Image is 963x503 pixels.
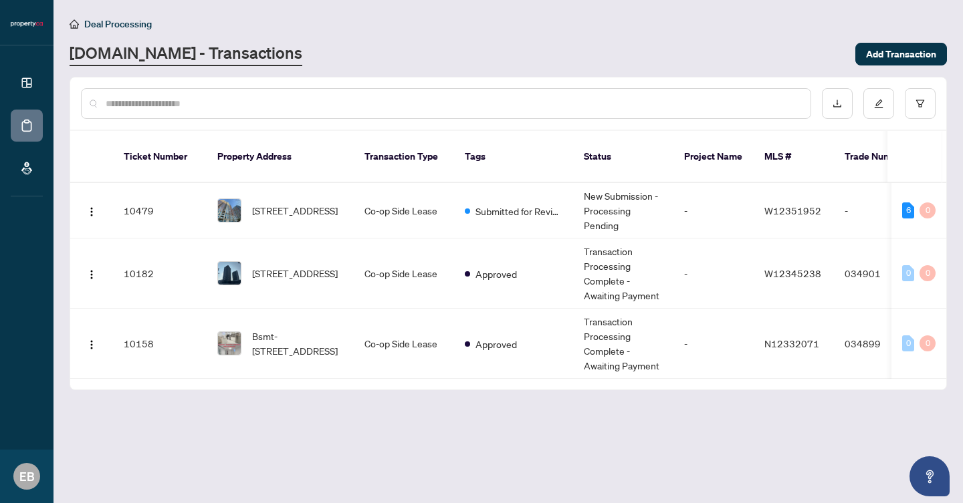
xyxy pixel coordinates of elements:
img: logo [11,20,43,28]
span: download [833,99,842,108]
th: Property Address [207,131,354,183]
img: Logo [86,269,97,280]
div: 0 [902,335,914,351]
span: Add Transaction [866,43,936,65]
td: 10479 [113,183,207,238]
button: edit [863,88,894,119]
td: 10158 [113,309,207,379]
td: - [673,183,754,238]
td: 034901 [834,238,928,309]
th: Transaction Type [354,131,454,183]
span: Bsmt-[STREET_ADDRESS] [252,329,343,358]
td: Co-op Side Lease [354,309,454,379]
button: Open asap [909,456,950,496]
span: [STREET_ADDRESS] [252,203,338,218]
td: New Submission - Processing Pending [573,183,673,238]
a: [DOMAIN_NAME] - Transactions [70,42,302,66]
th: Ticket Number [113,131,207,183]
span: edit [874,99,883,108]
span: Deal Processing [84,18,152,30]
th: Tags [454,131,573,183]
button: Logo [81,263,102,284]
span: Approved [475,337,517,351]
th: Trade Number [834,131,928,183]
td: Transaction Processing Complete - Awaiting Payment [573,238,673,309]
div: 0 [920,202,936,218]
button: Add Transaction [855,43,947,65]
td: - [834,183,928,238]
button: Logo [81,200,102,221]
td: - [673,309,754,379]
td: - [673,238,754,309]
div: 0 [920,335,936,351]
button: Logo [81,333,102,354]
img: thumbnail-img [218,199,241,222]
span: W12351952 [764,204,821,216]
img: Logo [86,339,97,350]
button: download [822,88,853,119]
img: Logo [86,206,97,217]
img: thumbnail-img [218,262,241,285]
td: Co-op Side Lease [354,238,454,309]
span: W12345238 [764,267,821,279]
td: 10182 [113,238,207,309]
img: thumbnail-img [218,332,241,355]
th: Status [573,131,673,183]
span: Submitted for Review [475,204,562,218]
td: 034899 [834,309,928,379]
span: home [70,19,79,29]
button: filter [905,88,936,119]
td: Transaction Processing Complete - Awaiting Payment [573,309,673,379]
span: N12332071 [764,337,819,349]
div: 6 [902,202,914,218]
div: 0 [920,265,936,281]
div: 0 [902,265,914,281]
td: Co-op Side Lease [354,183,454,238]
th: Project Name [673,131,754,183]
th: MLS # [754,131,834,183]
span: [STREET_ADDRESS] [252,266,338,281]
span: EB [19,467,35,486]
span: Approved [475,267,517,281]
span: filter [916,99,925,108]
